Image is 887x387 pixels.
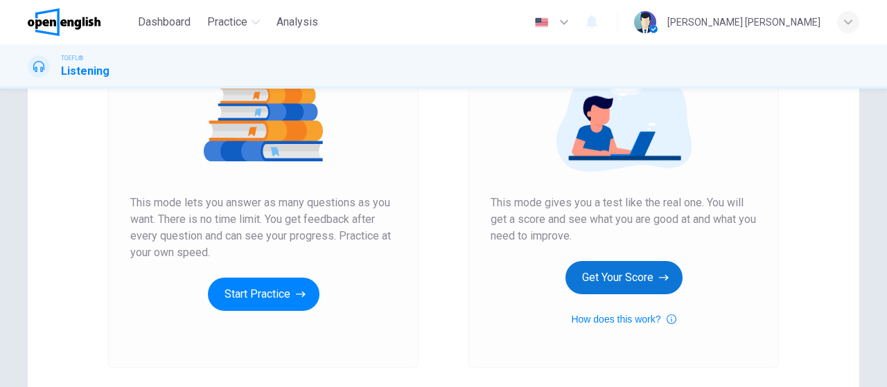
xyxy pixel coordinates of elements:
span: This mode gives you a test like the real one. You will get a score and see what you are good at a... [491,195,757,244]
button: Practice [202,10,265,35]
h1: Listening [61,63,109,80]
span: Practice [207,14,247,30]
img: OpenEnglish logo [28,8,100,36]
span: Dashboard [138,14,191,30]
button: Analysis [271,10,324,35]
button: Get Your Score [565,261,683,294]
button: Start Practice [208,278,319,311]
img: en [533,17,550,28]
button: Dashboard [132,10,196,35]
span: This mode lets you answer as many questions as you want. There is no time limit. You get feedback... [130,195,396,261]
button: How does this work? [571,311,676,327]
span: TOEFL® [61,53,83,63]
div: [PERSON_NAME] [PERSON_NAME] [667,14,820,30]
span: Analysis [276,14,318,30]
a: OpenEnglish logo [28,8,132,36]
img: Profile picture [634,11,656,33]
